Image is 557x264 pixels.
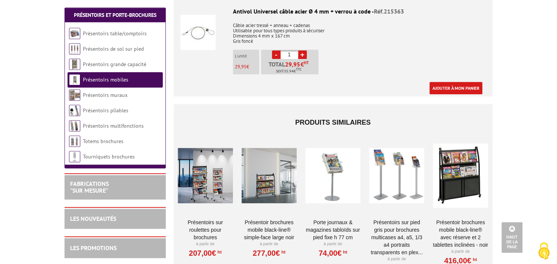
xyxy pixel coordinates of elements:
[69,43,80,54] img: Présentoirs de sol sur pied
[305,241,360,247] p: À partir de
[69,74,80,85] img: Présentoirs mobiles
[305,219,360,241] a: Porte Journaux & Magazines Tabloïds sur pied fixe H 77 cm
[178,241,233,247] p: À partir de
[69,89,80,101] img: Présentoirs muraux
[216,249,222,255] sup: HT
[369,256,424,262] p: À partir de
[180,18,486,44] p: Câble acier tressé + anneau + cadenas Utilisable pour tous types produits à sécuriser Dimensions ...
[180,15,216,50] img: Antivol Universel câble acier Ø 4 mm + verrou à code
[304,60,309,65] sup: HT
[74,12,156,18] a: Présentoirs et Porte-brochures
[83,153,135,160] a: Tourniquets brochures
[83,76,128,83] a: Présentoirs mobiles
[178,219,233,241] a: Présentoirs sur roulettes pour brochures
[69,151,80,162] img: Tourniquets brochures
[295,119,371,126] span: Produits similaires
[285,61,300,67] span: 29,95
[374,8,404,15] span: Réf.215363
[280,249,285,255] sup: HT
[69,28,80,39] img: Présentoirs table/comptoirs
[83,30,147,37] a: Présentoirs table/comptoirs
[318,251,347,255] a: 74,00€HT
[83,138,123,145] a: Totems brochures
[83,92,128,98] a: Présentoirs muraux
[70,180,109,194] a: FABRICATIONS"Sur Mesure"
[242,241,297,247] p: À partir de
[235,64,259,69] p: €
[83,122,144,129] a: Présentoirs multifonctions
[235,63,246,70] span: 29,95
[444,258,477,263] a: 416,00€HT
[242,219,297,241] a: Présentoir Brochures mobile Black-Line® simple-face large noir
[83,61,146,68] a: Présentoirs grande capacité
[83,45,144,52] a: Présentoirs de sol sur pied
[180,7,486,16] div: Antivol Universel câble acier Ø 4 mm + verrou à code -
[433,219,488,249] a: Présentoir brochures mobile Black-Line® avec réserve et 2 tablettes inclinées - NOIR
[69,105,80,116] img: Présentoirs pliables
[69,136,80,147] img: Totems brochures
[298,50,307,59] a: +
[471,257,477,262] sup: HT
[501,222,522,253] a: Haut de la page
[342,249,347,255] sup: HT
[296,67,302,71] sup: TTC
[69,120,80,131] img: Présentoirs multifonctions
[83,107,128,114] a: Présentoirs pliables
[284,68,294,74] span: 35.94
[433,249,488,255] p: À partir de
[235,53,259,59] p: L'unité
[69,59,80,70] img: Présentoirs grande capacité
[369,219,424,256] a: Présentoirs sur pied GRIS pour brochures multicases A4, A5, 1/3 A4 Portraits transparents en plex...
[70,215,116,222] a: LES NOUVEAUTÉS
[285,61,309,67] span: €
[429,82,482,94] a: Ajouter à mon panier
[253,251,285,255] a: 277,00€HT
[70,244,117,252] a: LES PROMOTIONS
[276,68,302,74] span: Soit €
[531,238,557,264] button: Cookies (fenêtre modale)
[272,50,281,59] a: -
[189,251,221,255] a: 207,00€HT
[263,61,318,74] p: Total
[534,241,553,260] img: Cookies (fenêtre modale)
